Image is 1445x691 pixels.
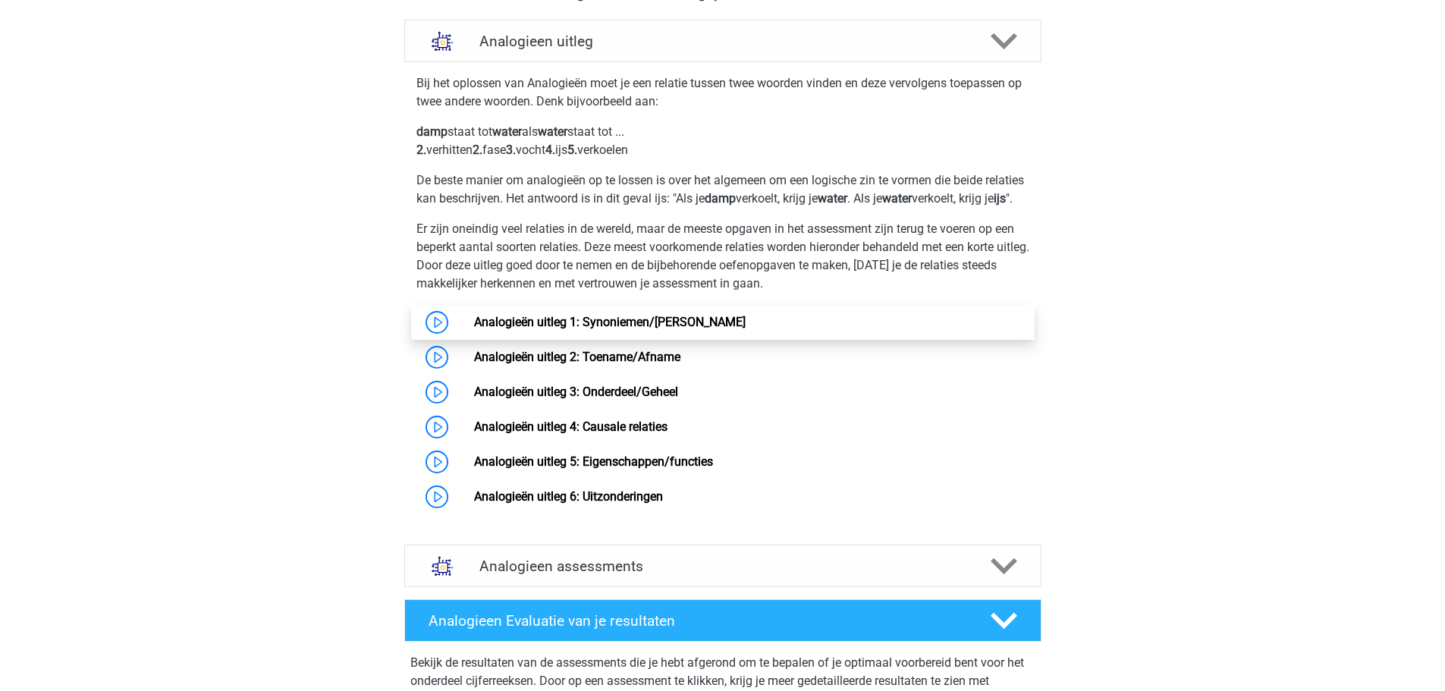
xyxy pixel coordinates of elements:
b: ijs [994,191,1006,206]
a: Analogieën uitleg 3: Onderdeel/Geheel [474,385,678,399]
p: staat tot als staat tot ... verhitten fase vocht ijs verkoelen [416,123,1029,159]
p: Er zijn oneindig veel relaties in de wereld, maar de meeste opgaven in het assessment zijn terug ... [416,220,1029,293]
b: 3. [506,143,516,157]
p: De beste manier om analogieën op te lossen is over het algemeen om een logische zin te vormen die... [416,171,1029,208]
a: Analogieën uitleg 2: Toename/Afname [474,350,680,364]
b: water [818,191,847,206]
a: Analogieën uitleg 6: Uitzonderingen [474,489,663,504]
b: water [492,124,522,139]
h4: Analogieen Evaluatie van je resultaten [429,612,966,630]
b: water [538,124,567,139]
a: Analogieën uitleg 4: Causale relaties [474,419,668,434]
h4: Analogieen assessments [479,558,966,575]
a: assessments Analogieen assessments [398,545,1048,587]
b: damp [416,124,448,139]
b: 4. [545,143,555,157]
b: 5. [567,143,577,157]
a: uitleg Analogieen uitleg [398,20,1048,62]
a: Analogieën uitleg 5: Eigenschappen/functies [474,454,713,469]
b: 2. [416,143,426,157]
a: Analogieen Evaluatie van je resultaten [398,599,1048,642]
h4: Analogieen uitleg [479,33,966,50]
p: Bij het oplossen van Analogieën moet je een relatie tussen twee woorden vinden en deze vervolgens... [416,74,1029,111]
img: analogieen uitleg [423,22,462,61]
b: damp [705,191,736,206]
img: analogieen assessments [423,547,462,586]
b: water [882,191,912,206]
b: 2. [473,143,482,157]
a: Analogieën uitleg 1: Synoniemen/[PERSON_NAME] [474,315,746,329]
